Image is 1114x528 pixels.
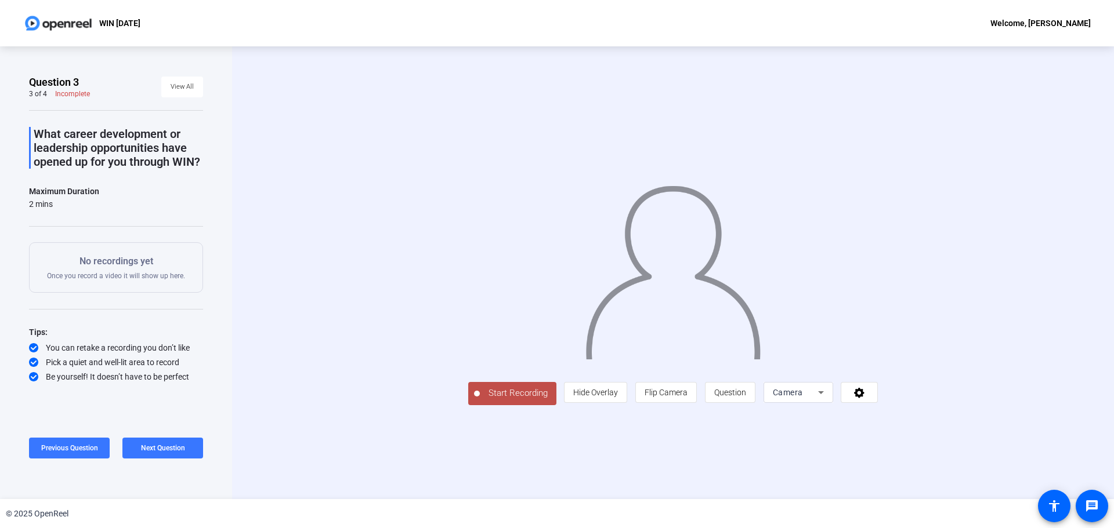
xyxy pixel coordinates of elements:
[990,16,1091,30] div: Welcome, [PERSON_NAME]
[564,382,627,403] button: Hide Overlay
[29,356,203,368] div: Pick a quiet and well-lit area to record
[41,444,98,452] span: Previous Question
[29,89,47,99] div: 3 of 4
[122,438,203,458] button: Next Question
[171,78,194,96] span: View All
[47,254,185,268] p: No recordings yet
[29,371,203,383] div: Be yourself! It doesn’t have to be perfect
[480,387,556,400] span: Start Recording
[161,77,203,97] button: View All
[34,127,203,169] p: What career development or leadership opportunities have opened up for you through WIN?
[29,198,99,210] div: 2 mins
[1085,499,1099,513] mat-icon: message
[6,508,68,520] div: © 2025 OpenReel
[468,382,556,405] button: Start Recording
[705,382,755,403] button: Question
[29,342,203,354] div: You can retake a recording you don’t like
[29,325,203,339] div: Tips:
[1047,499,1061,513] mat-icon: accessibility
[47,254,185,281] div: Once you record a video it will show up here.
[584,175,762,359] img: overlay
[99,16,140,30] p: WIN [DATE]
[645,388,688,397] span: Flip Camera
[714,388,746,397] span: Question
[29,184,99,198] div: Maximum Duration
[635,382,697,403] button: Flip Camera
[141,444,185,452] span: Next Question
[55,89,90,99] div: Incomplete
[23,12,93,35] img: OpenReel logo
[29,438,110,458] button: Previous Question
[573,388,618,397] span: Hide Overlay
[29,75,79,89] span: Question 3
[773,388,803,397] span: Camera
